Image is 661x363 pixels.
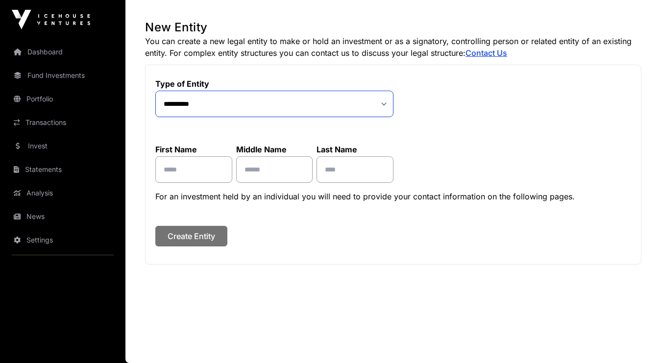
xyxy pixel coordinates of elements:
[8,65,118,86] a: Fund Investments
[465,48,507,58] a: Contact Us
[8,229,118,251] a: Settings
[612,316,661,363] iframe: Chat Widget
[8,135,118,157] a: Invest
[317,145,393,154] label: Last Name
[145,20,641,35] h1: New Entity
[155,145,232,154] label: First Name
[145,35,641,59] p: You can create a new legal entity to make or hold an investment or as a signatory, controlling pe...
[8,159,118,180] a: Statements
[8,41,118,63] a: Dashboard
[8,206,118,227] a: News
[236,145,313,154] label: Middle Name
[8,88,118,110] a: Portfolio
[155,79,393,89] label: Type of Entity
[8,182,118,204] a: Analysis
[12,10,90,29] img: Icehouse Ventures Logo
[155,191,631,202] p: For an investment held by an individual you will need to provide your contact information on the ...
[8,112,118,133] a: Transactions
